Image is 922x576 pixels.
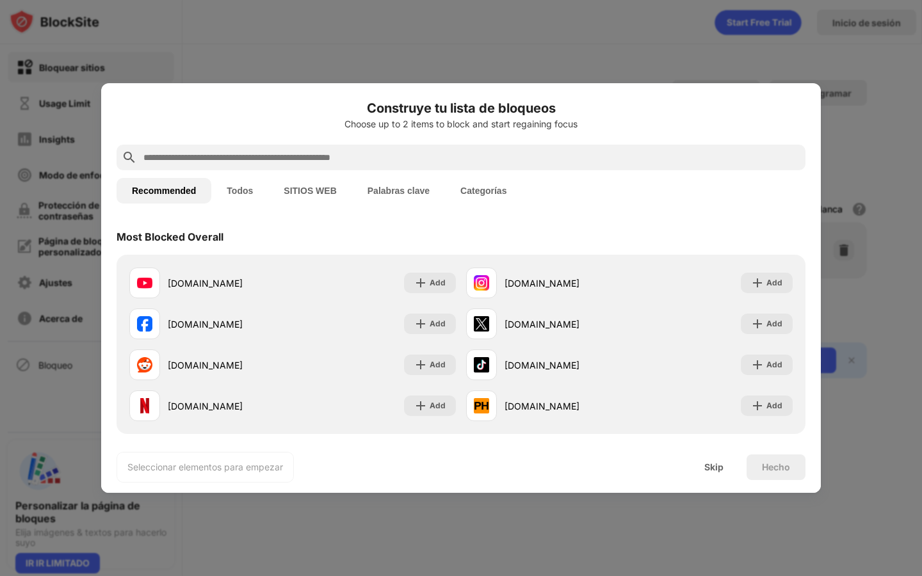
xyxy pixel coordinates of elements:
img: favicons [137,316,152,332]
div: Add [430,317,446,330]
div: Add [430,276,446,289]
div: Most Blocked Overall [117,230,223,243]
div: [DOMAIN_NAME] [168,399,293,413]
button: Categorías [445,178,522,204]
button: Palabras clave [352,178,445,204]
div: [DOMAIN_NAME] [505,358,629,372]
div: [DOMAIN_NAME] [168,276,293,290]
div: Seleccionar elementos para empezar [127,461,283,474]
button: SITIOS WEB [268,178,352,204]
div: [DOMAIN_NAME] [505,317,629,331]
div: Add [766,399,782,412]
img: favicons [137,275,152,291]
div: [DOMAIN_NAME] [505,399,629,413]
img: favicons [474,398,489,413]
img: search.svg [122,150,137,165]
div: Add [766,358,782,371]
div: Hecho [762,462,790,472]
div: Add [430,358,446,371]
img: favicons [137,398,152,413]
div: Add [766,317,782,330]
h6: Construye tu lista de bloqueos [117,99,805,118]
div: [DOMAIN_NAME] [168,358,293,372]
div: [DOMAIN_NAME] [505,276,629,290]
div: [DOMAIN_NAME] [168,317,293,331]
button: Recommended [117,178,211,204]
div: Skip [704,462,724,472]
div: Choose up to 2 items to block and start regaining focus [117,119,805,129]
div: Add [430,399,446,412]
img: favicons [137,357,152,372]
button: Todos [211,178,268,204]
img: favicons [474,357,489,372]
img: favicons [474,316,489,332]
img: favicons [474,275,489,291]
div: Add [766,276,782,289]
